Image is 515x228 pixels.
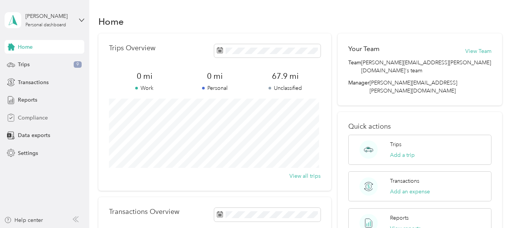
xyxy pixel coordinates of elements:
[109,208,179,216] p: Transactions Overview
[18,131,50,139] span: Data exports
[4,216,43,224] button: Help center
[25,12,73,20] div: [PERSON_NAME]
[18,78,49,86] span: Transactions
[18,114,48,122] span: Compliance
[18,43,33,51] span: Home
[109,71,179,81] span: 0 mi
[348,59,361,75] span: Team
[180,84,250,92] p: Personal
[25,23,66,27] div: Personal dashboard
[390,140,401,148] p: Trips
[390,188,430,196] button: Add an expense
[18,149,38,157] span: Settings
[289,172,321,180] button: View all trips
[348,79,370,95] span: Manager
[348,44,379,54] h2: Your Team
[361,59,491,75] span: [PERSON_NAME][EMAIL_ADDRESS][PERSON_NAME][DOMAIN_NAME]'s team
[74,61,82,68] span: 9
[472,185,515,228] iframe: Everlance-gr Chat Button Frame
[18,96,37,104] span: Reports
[109,84,179,92] p: Work
[390,177,419,185] p: Transactions
[370,80,457,94] span: [PERSON_NAME][EMAIL_ADDRESS][PERSON_NAME][DOMAIN_NAME]
[180,71,250,81] span: 0 mi
[18,61,30,69] span: Trips
[465,47,491,55] button: View Team
[390,214,409,222] p: Reports
[250,84,320,92] p: Unclassified
[109,44,155,52] p: Trips Overview
[98,18,124,26] h1: Home
[390,151,415,159] button: Add a trip
[250,71,320,81] span: 67.9 mi
[348,123,491,131] p: Quick actions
